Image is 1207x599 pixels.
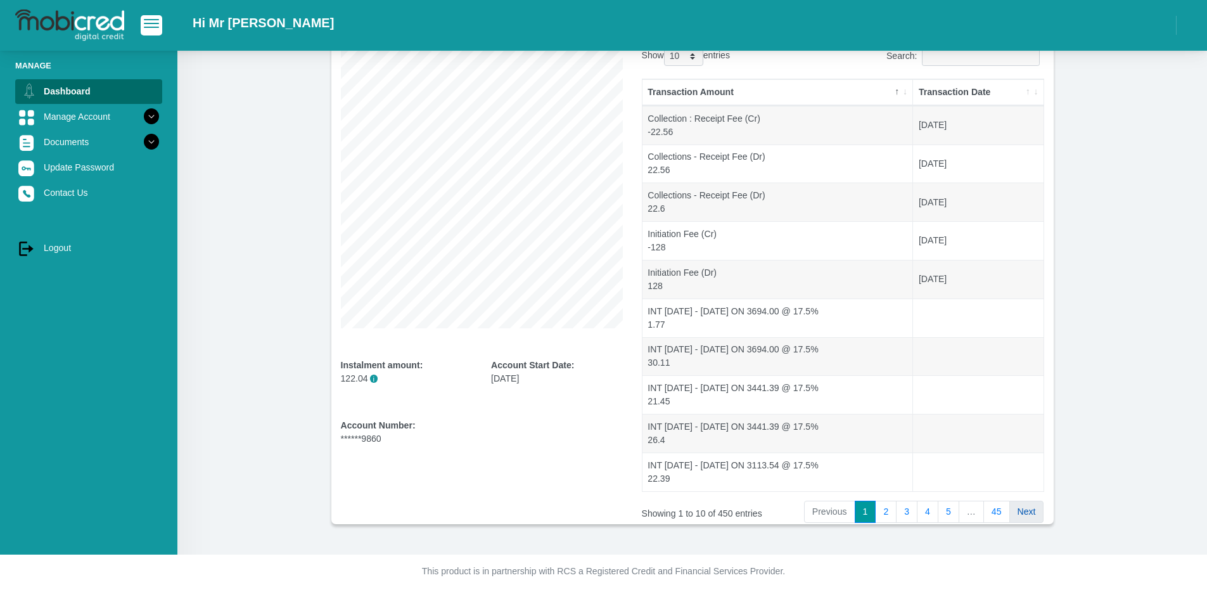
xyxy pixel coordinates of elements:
a: 2 [875,501,897,524]
a: 1 [855,501,876,524]
a: Documents [15,130,162,154]
div: [DATE] [491,359,623,385]
a: Logout [15,236,162,260]
td: Collection : Receipt Fee (Cr) -22.56 [642,106,914,145]
img: logo-mobicred.svg [15,10,124,41]
td: INT [DATE] - [DATE] ON 3441.39 @ 17.5% 21.45 [642,375,914,414]
span: i [370,375,378,383]
p: 122.04 [341,372,473,385]
a: 4 [917,501,938,524]
th: Transaction Date: activate to sort column ascending [913,79,1043,106]
td: INT [DATE] - [DATE] ON 3441.39 @ 17.5% 26.4 [642,414,914,453]
a: 45 [983,501,1010,524]
td: [DATE] [913,145,1043,183]
td: Initiation Fee (Cr) -128 [642,221,914,260]
input: Search: [922,46,1040,66]
td: INT [DATE] - [DATE] ON 3113.54 @ 17.5% 22.39 [642,453,914,491]
td: Collections - Receipt Fee (Dr) 22.6 [642,183,914,221]
th: Transaction Amount: activate to sort column descending [642,79,914,106]
a: Update Password [15,155,162,179]
a: Dashboard [15,79,162,103]
a: 5 [938,501,959,524]
a: Next [1009,501,1044,524]
div: Showing 1 to 10 of 450 entries [642,499,798,520]
b: Account Number: [341,420,416,430]
li: Manage [15,60,162,72]
a: Manage Account [15,105,162,129]
label: Show entries [642,46,730,66]
td: INT [DATE] - [DATE] ON 3694.00 @ 17.5% 1.77 [642,299,914,337]
h2: Hi Mr [PERSON_NAME] [193,15,334,30]
b: Account Start Date: [491,360,574,370]
td: INT [DATE] - [DATE] ON 3694.00 @ 17.5% 30.11 [642,337,914,376]
td: [DATE] [913,183,1043,221]
select: Showentries [664,46,703,66]
a: Contact Us [15,181,162,205]
td: [DATE] [913,106,1043,145]
td: Collections - Receipt Fee (Dr) 22.56 [642,145,914,183]
td: [DATE] [913,221,1043,260]
td: [DATE] [913,260,1043,299]
b: Instalment amount: [341,360,423,370]
td: Initiation Fee (Dr) 128 [642,260,914,299]
a: 3 [896,501,917,524]
label: Search: [886,46,1044,66]
p: This product is in partnership with RCS a Registered Credit and Financial Services Provider. [252,565,955,578]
